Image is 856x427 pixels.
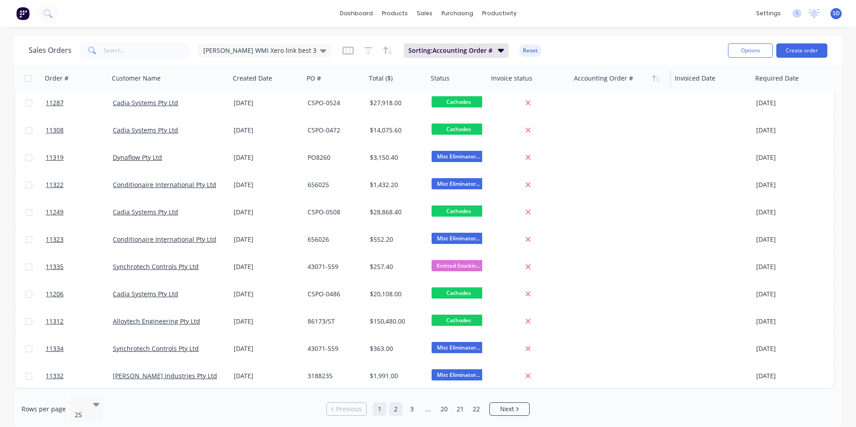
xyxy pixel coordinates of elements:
div: CSPO-0472 [308,126,360,135]
ul: Pagination [323,402,533,416]
a: [PERSON_NAME] Industries Pty Ltd [113,371,217,380]
span: 11323 [46,235,64,244]
div: 86173/ST [308,317,360,326]
a: Cadia Systems Pty Ltd [113,98,178,107]
div: purchasing [437,7,478,20]
a: Alloytech Engineering Pty Ltd [113,317,200,325]
div: [DATE] [756,317,827,326]
span: 11287 [46,98,64,107]
a: Synchrotech Controls Pty Ltd [113,262,199,271]
div: [DATE] [234,98,300,107]
span: Mist Eliminator... [432,151,485,162]
a: 11323 [46,226,113,253]
div: [DATE] [234,153,300,162]
div: $1,432.20 [370,180,422,189]
a: Page 3 [405,402,419,416]
div: Required Date [755,74,799,83]
button: Options [728,43,773,58]
span: 11308 [46,126,64,135]
span: Cathodes [432,315,485,326]
div: [DATE] [234,371,300,380]
div: $3,150.40 [370,153,422,162]
span: 11206 [46,290,64,299]
div: Created Date [233,74,272,83]
a: Conditionaire International Pty Ltd [113,235,216,243]
span: Previous [336,405,362,414]
div: $27,918.00 [370,98,422,107]
a: Cadia Systems Pty Ltd [113,290,178,298]
a: Cadia Systems Pty Ltd [113,208,178,216]
a: 11308 [46,117,113,144]
div: [DATE] [234,262,300,271]
div: [DATE] [756,371,827,380]
a: Page 2 [389,402,402,416]
div: 43071-559 [308,344,360,353]
span: 11335 [46,262,64,271]
div: [DATE] [756,126,827,135]
a: Next page [490,405,529,414]
div: products [377,7,412,20]
div: [DATE] [756,208,827,217]
span: Cathodes [432,287,485,299]
div: [DATE] [756,153,827,162]
span: Cathodes [432,96,485,107]
span: Next [500,405,514,414]
div: [DATE] [234,344,300,353]
div: [DATE] [756,290,827,299]
button: Reset [519,44,541,57]
span: 11249 [46,208,64,217]
button: Sorting:Accounting Order # [404,43,509,58]
span: Sorting: Accounting Order # [408,46,492,55]
span: 11334 [46,344,64,353]
div: [DATE] [756,235,827,244]
div: $552.20 [370,235,422,244]
a: Page 20 [437,402,451,416]
a: 11287 [46,90,113,116]
div: 656025 [308,180,360,189]
a: Conditionaire International Pty Ltd [113,180,216,189]
input: Search... [104,42,191,60]
div: settings [752,7,785,20]
span: Mist Eliminator... [432,342,485,353]
a: 11249 [46,199,113,226]
a: 11334 [46,335,113,362]
div: $14,075.60 [370,126,422,135]
a: Previous page [327,405,366,414]
img: Factory [16,7,30,20]
button: Create order [776,43,827,58]
span: Mist Eliminator... [432,369,485,380]
a: 11332 [46,363,113,389]
div: [DATE] [756,98,827,107]
div: 43071-559 [308,262,360,271]
div: [DATE] [234,317,300,326]
a: 11312 [46,308,113,335]
div: [DATE] [234,208,300,217]
span: 11332 [46,371,64,380]
div: $1,991.00 [370,371,422,380]
div: Invoiced Date [675,74,715,83]
span: Cathodes [432,124,485,135]
div: Customer Name [112,74,161,83]
div: $150,480.00 [370,317,422,326]
div: sales [412,7,437,20]
span: Mist Eliminator... [432,233,485,244]
div: [DATE] [234,126,300,135]
a: Page 22 [470,402,483,416]
div: PO # [307,74,321,83]
a: 11322 [46,171,113,198]
div: Status [431,74,449,83]
div: productivity [478,7,521,20]
span: 11312 [46,317,64,326]
div: $28,868.40 [370,208,422,217]
span: Cathodes [432,205,485,217]
a: 11206 [46,281,113,307]
div: $20,108.00 [370,290,422,299]
div: $363.00 [370,344,422,353]
div: Invoice status [491,74,532,83]
a: dashboard [335,7,377,20]
div: 3188235 [308,371,360,380]
div: PO8260 [308,153,360,162]
div: [DATE] [234,235,300,244]
div: 25 [75,410,86,419]
span: Mist Eliminator... [432,178,485,189]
